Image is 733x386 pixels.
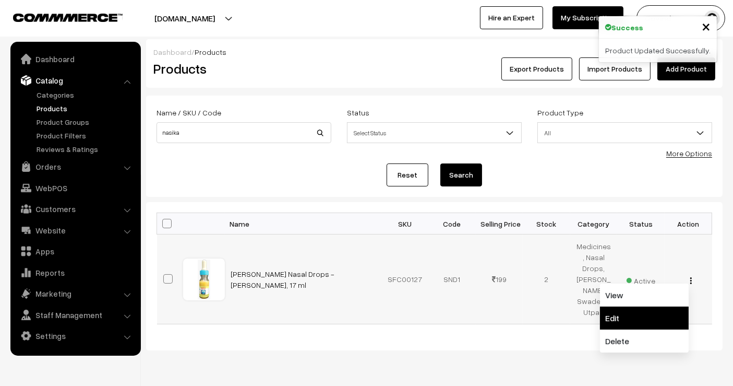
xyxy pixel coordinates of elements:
a: Delete [600,330,689,353]
a: Product Filters [34,130,137,141]
a: Catalog [13,71,137,90]
button: Close [702,18,711,34]
div: Product Updated Successfully. [599,39,717,62]
div: / [153,46,715,57]
a: Reviews & Ratings [34,144,137,155]
button: [DOMAIN_NAME] [118,5,251,31]
td: SFC00127 [381,235,429,324]
td: 199 [476,235,523,324]
a: View [600,284,689,307]
span: Select Status [347,124,521,142]
a: Product Groups [34,116,137,127]
a: Apps [13,242,137,261]
button: Export Products [501,57,572,80]
a: COMMMERCE [13,10,104,23]
th: Category [570,213,618,235]
a: Dashboard [13,50,137,68]
span: Select Status [347,122,522,143]
a: [PERSON_NAME] Nasal Drops - [PERSON_NAME], 17 ml [231,270,335,289]
button: Search [440,163,482,186]
td: Medicines, Nasal Drops, [PERSON_NAME] Swadeshi Utpad [570,235,618,324]
a: WebPOS [13,179,137,197]
label: Name / SKU / Code [157,107,221,118]
a: Edit [600,307,689,330]
img: user [704,10,720,26]
td: 2 [523,235,570,324]
span: All [537,122,712,143]
label: Product Type [537,107,583,118]
a: Import Products [579,57,651,80]
span: Active [627,273,656,286]
a: Settings [13,326,137,345]
th: Status [617,213,665,235]
img: Menu [690,277,692,284]
a: Dashboard [153,48,191,56]
span: Products [195,48,226,56]
th: Stock [523,213,570,235]
th: Code [428,213,476,235]
strong: Success [611,22,643,33]
label: Status [347,107,369,118]
td: SND1 [428,235,476,324]
a: Categories [34,89,137,100]
input: Name / SKU / Code [157,122,331,143]
th: Selling Price [476,213,523,235]
a: More Options [666,149,712,158]
th: Action [665,213,712,235]
button: Govind . [636,5,725,31]
a: Website [13,221,137,240]
h2: Products [153,61,330,77]
a: Orders [13,157,137,176]
a: My Subscription [552,6,623,29]
img: COMMMERCE [13,14,123,21]
a: Hire an Expert [480,6,543,29]
span: All [538,124,712,142]
a: Customers [13,200,137,218]
a: Add Product [657,57,715,80]
a: Reports [13,263,137,282]
a: Staff Management [13,306,137,324]
th: Name [225,213,381,235]
th: SKU [381,213,429,235]
a: Marketing [13,284,137,303]
a: Products [34,103,137,114]
span: × [702,16,711,36]
a: Reset [387,163,428,186]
